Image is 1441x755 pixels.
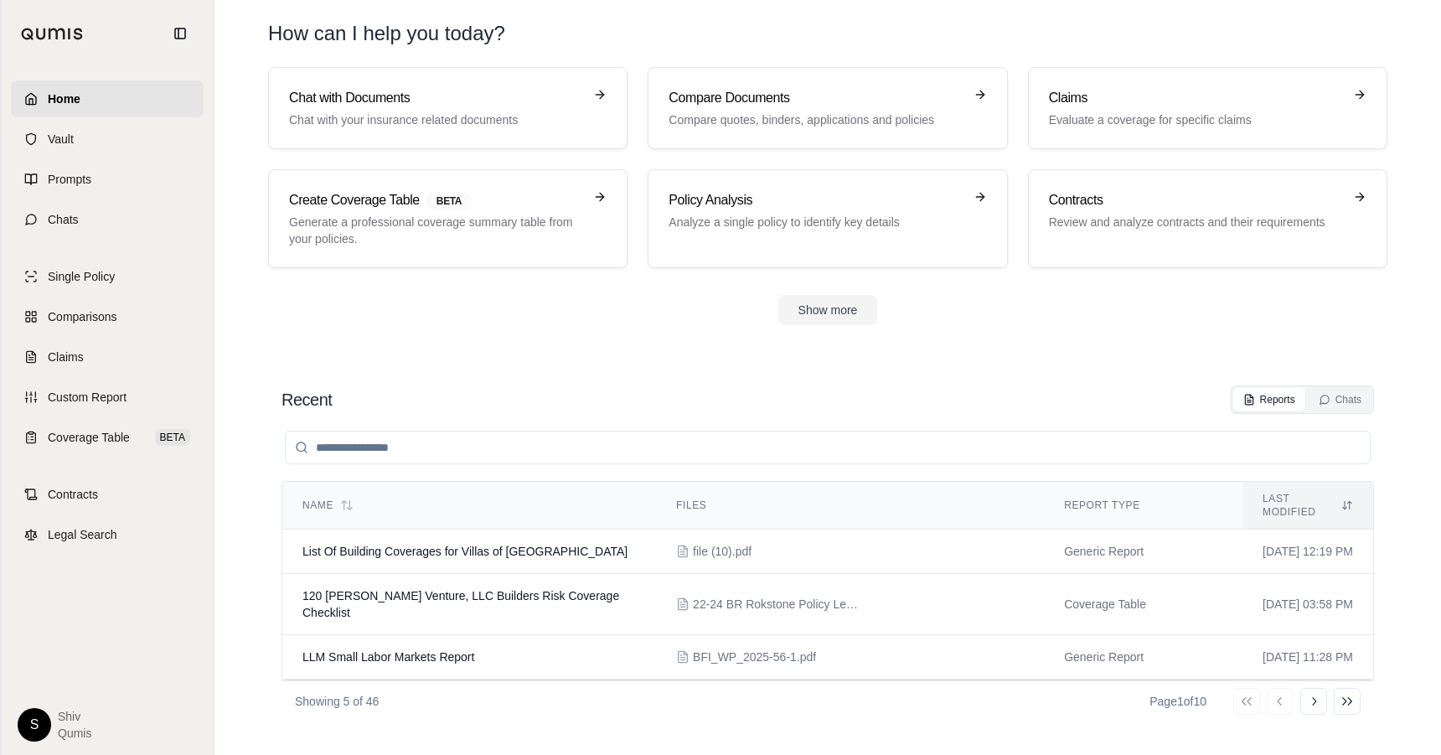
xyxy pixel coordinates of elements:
a: Create Coverage TableBETAGenerate a professional coverage summary table from your policies. [268,169,628,268]
th: Report Type [1044,482,1242,530]
div: S [18,708,51,742]
a: Custom Report [11,379,204,416]
p: Showing 5 of 46 [295,693,379,710]
a: Chat with DocumentsChat with your insurance related documents [268,67,628,149]
h3: Compare Documents [669,88,963,108]
span: Vault [48,131,74,147]
a: Claims [11,339,204,375]
span: Prompts [48,171,91,188]
span: Chats [48,211,79,228]
span: BETA [426,192,472,210]
span: Claims [48,349,84,365]
p: Review and analyze contracts and their requirements [1049,214,1343,230]
p: Chat with your insurance related documents [289,111,583,128]
a: Chats [11,201,204,238]
span: BETA [155,429,190,446]
button: Show more [778,295,878,325]
span: 22-24 BR Rokstone Policy Lead ROK-22-645.pdf [693,596,860,613]
div: Page 1 of 10 [1149,693,1206,710]
div: Name [302,499,636,512]
a: Coverage TableBETA [11,419,204,456]
th: Files [656,482,1044,530]
a: Vault [11,121,204,158]
span: LLM Small Labor Markets Report [302,650,474,664]
span: Shiv [58,708,91,725]
button: Collapse sidebar [167,20,194,47]
span: Qumis [58,725,91,742]
span: Legal Search [48,526,117,543]
a: ClaimsEvaluate a coverage for specific claims [1028,67,1387,149]
span: Coverage Table [48,429,130,446]
span: file (10).pdf [693,543,751,560]
h1: How can I help you today? [268,20,1387,47]
h3: Claims [1049,88,1343,108]
a: Home [11,80,204,117]
h3: Policy Analysis [669,190,963,210]
h2: Recent [281,388,332,411]
span: Contracts [48,486,98,503]
img: Qumis Logo [21,28,84,40]
button: Reports [1233,388,1305,411]
div: Chats [1319,393,1361,406]
span: List Of Building Coverages for Villas of River Park [302,545,628,558]
span: Custom Report [48,389,127,406]
p: Analyze a single policy to identify key details [669,214,963,230]
span: Single Policy [48,268,115,285]
span: Home [48,90,80,107]
p: Generate a professional coverage summary table from your policies. [289,214,583,247]
a: Contracts [11,476,204,513]
span: BFI_WP_2025-56-1.pdf [693,649,816,665]
div: Last modified [1263,492,1353,519]
td: Generic Report [1044,635,1242,680]
a: ContractsReview and analyze contracts and their requirements [1028,169,1387,268]
a: Compare DocumentsCompare quotes, binders, applications and policies [648,67,1007,149]
td: [DATE] 03:58 PM [1242,574,1373,635]
h3: Create Coverage Table [289,190,583,210]
span: 120 Kindley MF Venture, LLC Builders Risk Coverage Checklist [302,589,619,619]
td: [DATE] 11:28 PM [1242,635,1373,680]
h3: Chat with Documents [289,88,583,108]
span: Comparisons [48,308,116,325]
a: Comparisons [11,298,204,335]
a: Policy AnalysisAnalyze a single policy to identify key details [648,169,1007,268]
a: Legal Search [11,516,204,553]
a: Single Policy [11,258,204,295]
td: Coverage Table [1044,574,1242,635]
h3: Contracts [1049,190,1343,210]
p: Evaluate a coverage for specific claims [1049,111,1343,128]
td: Generic Report [1044,530,1242,574]
div: Reports [1243,393,1295,406]
button: Chats [1309,388,1371,411]
a: Prompts [11,161,204,198]
p: Compare quotes, binders, applications and policies [669,111,963,128]
td: [DATE] 12:19 PM [1242,530,1373,574]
